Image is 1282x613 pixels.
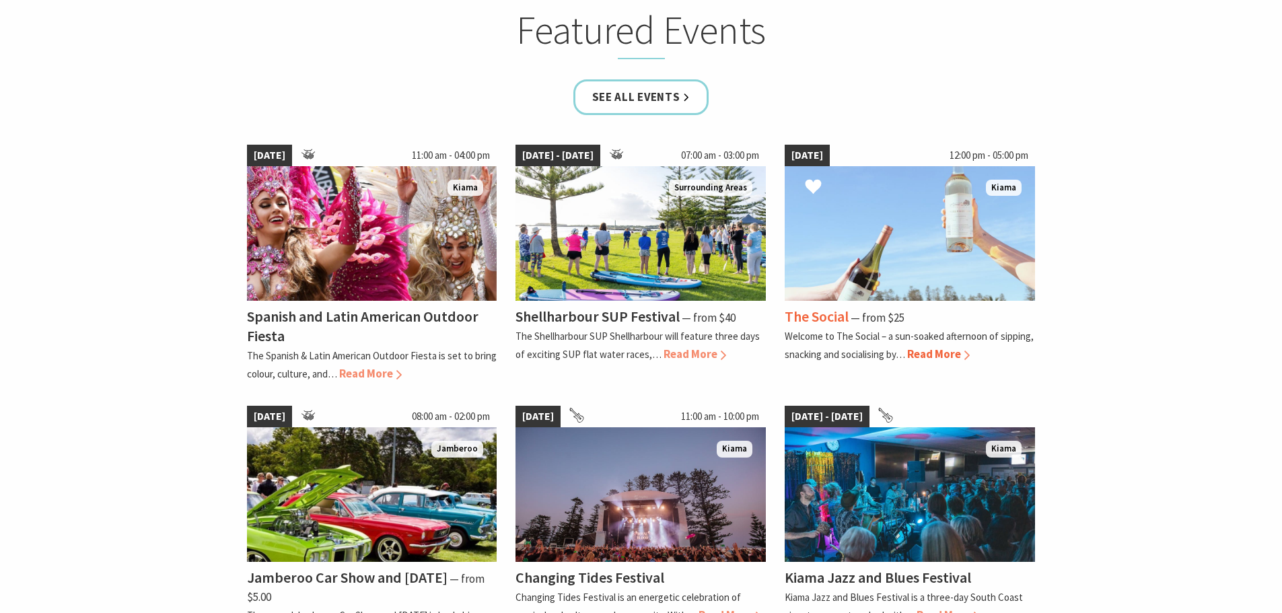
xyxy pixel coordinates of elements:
img: Kiama Bowling Club [785,427,1035,562]
h4: Spanish and Latin American Outdoor Fiesta [247,307,478,345]
h2: Featured Events [378,7,905,59]
span: 07:00 am - 03:00 pm [674,145,766,166]
span: ⁠— from $25 [851,310,904,325]
img: Jamberoo Car Show [247,427,497,562]
span: [DATE] [515,406,561,427]
img: Dancers in jewelled pink and silver costumes with feathers, holding their hands up while smiling [247,166,497,301]
span: Kiama [986,180,1022,196]
a: [DATE] - [DATE] 07:00 am - 03:00 pm Jodie Edwards Welcome to Country Surrounding Areas Shellharbo... [515,145,766,383]
span: Surrounding Areas [669,180,752,196]
h4: The Social [785,307,849,326]
span: Read More [339,366,402,381]
img: Changing Tides Main Stage [515,427,766,562]
span: Kiama [717,441,752,458]
a: [DATE] 11:00 am - 04:00 pm Dancers in jewelled pink and silver costumes with feathers, holding th... [247,145,497,383]
span: [DATE] - [DATE] [515,145,600,166]
span: Kiama [986,441,1022,458]
h4: Changing Tides Festival [515,568,664,587]
span: ⁠— from $40 [682,310,736,325]
a: See all Events [573,79,709,115]
span: 12:00 pm - 05:00 pm [943,145,1035,166]
span: 11:00 am - 04:00 pm [405,145,497,166]
p: Welcome to The Social – a sun-soaked afternoon of sipping, snacking and socialising by… [785,330,1034,361]
img: The Social [785,166,1035,301]
span: Kiama [448,180,483,196]
span: 11:00 am - 10:00 pm [674,406,766,427]
span: Read More [907,347,970,361]
h4: Kiama Jazz and Blues Festival [785,568,971,587]
span: Jamberoo [431,441,483,458]
span: [DATE] [247,406,292,427]
p: The Spanish & Latin American Outdoor Fiesta is set to bring colour, culture, and… [247,349,497,380]
p: The Shellharbour SUP Shellharbour will feature three days of exciting SUP flat water races,… [515,330,760,361]
span: Read More [664,347,726,361]
span: [DATE] [785,145,830,166]
span: [DATE] [247,145,292,166]
button: Click to Favourite The Social [791,165,835,211]
a: [DATE] 12:00 pm - 05:00 pm The Social Kiama The Social ⁠— from $25 Welcome to The Social – a sun-... [785,145,1035,383]
h4: Shellharbour SUP Festival [515,307,680,326]
span: [DATE] - [DATE] [785,406,869,427]
img: Jodie Edwards Welcome to Country [515,166,766,301]
span: 08:00 am - 02:00 pm [405,406,497,427]
h4: Jamberoo Car Show and [DATE] [247,568,448,587]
